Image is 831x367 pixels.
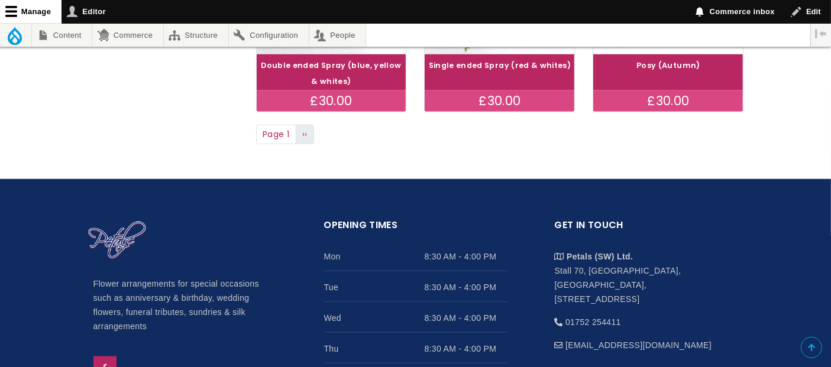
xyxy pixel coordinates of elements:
[324,217,507,241] h2: Opening Times
[555,306,738,329] li: 01752 254411
[425,280,507,294] span: 8:30 AM - 4:00 PM
[567,252,633,261] strong: Petals (SW) Ltd.
[261,60,401,86] a: Double ended Spray (blue, yellow & whites)
[256,125,744,145] nav: Page navigation
[309,24,366,47] a: People
[93,277,277,334] p: Flower arrangements for special occasions such as anniversary & birthday, wedding flowers, funera...
[324,333,507,363] li: Thu
[229,24,309,47] a: Configuration
[425,249,507,264] span: 8:30 AM - 4:00 PM
[257,90,406,112] div: £30.00
[593,90,743,112] div: £30.00
[429,60,571,70] a: Single ended Spray (red & whites)
[425,90,574,112] div: £30.00
[636,60,700,70] a: Posy (Autumn)
[32,24,92,47] a: Content
[92,24,163,47] a: Commerce
[555,241,738,306] li: Stall 70, [GEOGRAPHIC_DATA], [GEOGRAPHIC_DATA], [STREET_ADDRESS]
[256,125,296,145] span: Page 1
[811,24,831,44] button: Vertical orientation
[302,128,308,140] span: ››
[425,311,507,325] span: 8:30 AM - 4:00 PM
[425,342,507,356] span: 8:30 AM - 4:00 PM
[324,271,507,302] li: Tue
[324,302,507,333] li: Wed
[164,24,228,47] a: Structure
[555,329,738,352] li: [EMAIL_ADDRESS][DOMAIN_NAME]
[555,217,738,241] h2: Get in touch
[324,241,507,271] li: Mon
[88,220,147,261] img: Home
